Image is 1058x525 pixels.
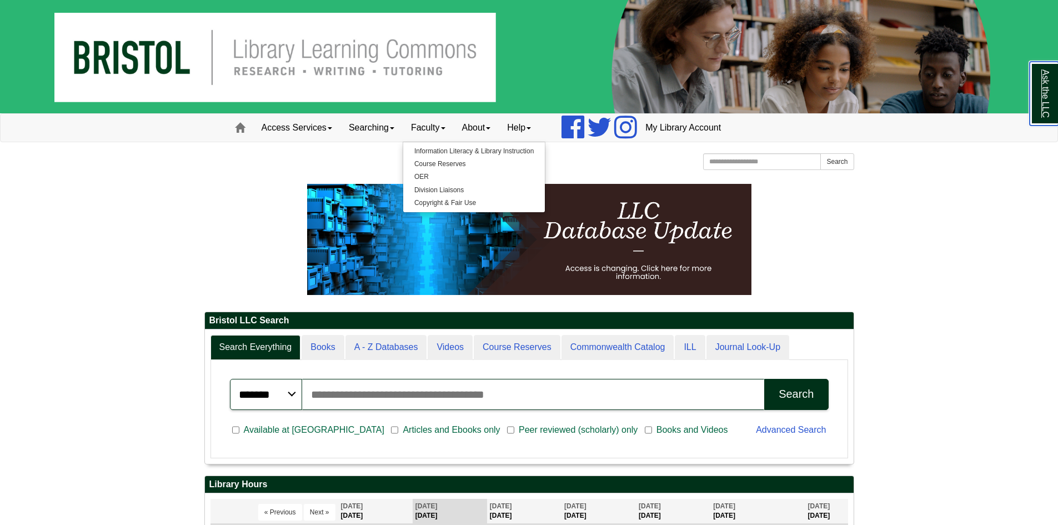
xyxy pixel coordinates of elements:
button: Next » [304,504,335,521]
div: Search [779,388,814,401]
a: Videos [428,335,473,360]
a: A - Z Databases [345,335,427,360]
th: [DATE] [710,499,805,524]
a: Copyright & Fair Use [403,197,545,209]
img: HTML tutorial [307,184,751,295]
span: [DATE] [564,502,586,510]
h2: Bristol LLC Search [205,312,854,329]
th: [DATE] [487,499,561,524]
span: Available at [GEOGRAPHIC_DATA] [239,423,389,437]
span: [DATE] [415,502,438,510]
span: [DATE] [341,502,363,510]
a: Division Liaisons [403,184,545,197]
button: Search [820,153,854,170]
a: Searching [340,114,403,142]
button: Search [764,379,828,410]
a: Journal Look-Up [706,335,789,360]
input: Articles and Ebooks only [391,425,398,435]
th: [DATE] [413,499,487,524]
a: Course Reserves [403,158,545,171]
th: [DATE] [338,499,413,524]
a: Access Services [253,114,340,142]
th: [DATE] [636,499,710,524]
span: [DATE] [639,502,661,510]
th: [DATE] [561,499,636,524]
h2: Library Hours [205,476,854,493]
a: Faculty [403,114,454,142]
a: About [454,114,499,142]
span: Peer reviewed (scholarly) only [514,423,642,437]
a: ILL [675,335,705,360]
span: [DATE] [713,502,735,510]
a: Search Everything [210,335,301,360]
a: Help [499,114,539,142]
span: [DATE] [808,502,830,510]
span: Articles and Ebooks only [398,423,504,437]
a: Commonwealth Catalog [561,335,674,360]
a: Advanced Search [756,425,826,434]
a: Course Reserves [474,335,560,360]
th: [DATE] [805,499,848,524]
a: OER [403,171,545,183]
a: Books [302,335,344,360]
span: Books and Videos [652,423,733,437]
input: Peer reviewed (scholarly) only [507,425,514,435]
button: « Previous [258,504,302,521]
a: Information Literacy & Library Instruction [403,145,545,158]
span: [DATE] [490,502,512,510]
input: Books and Videos [645,425,652,435]
a: My Library Account [637,114,729,142]
input: Available at [GEOGRAPHIC_DATA] [232,425,239,435]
